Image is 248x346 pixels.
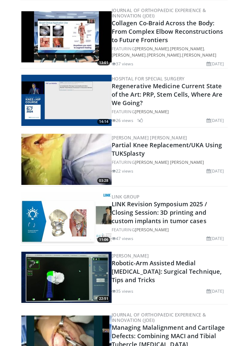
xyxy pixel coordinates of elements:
[170,46,204,51] a: [PERSON_NAME]
[112,117,133,123] li: 26 views
[21,134,112,185] a: 03:28
[206,168,224,174] li: [DATE]
[112,135,187,141] a: [PERSON_NAME] [PERSON_NAME]
[135,46,169,51] a: [PERSON_NAME]
[112,108,227,115] div: FEATURING
[182,52,216,58] a: [PERSON_NAME]
[147,52,181,58] a: [PERSON_NAME]
[112,288,133,294] li: 35 views
[21,252,112,303] img: 4a862d06-089c-4e41-adb4-8bb4b8cc6720.300x170_q85_crop-smart_upscale.jpg
[97,178,110,183] span: 03:28
[112,235,133,242] li: 47 views
[97,237,110,242] span: 11:06
[21,11,112,62] a: 13:01
[21,75,112,126] img: 63c7f4a0-c47f-4637-8a2f-6e781cac80e2.300x170_q85_crop-smart_upscale.jpg
[21,11,112,62] img: 509609b9-097c-4bf7-8d48-56dd4ae611bd.300x170_q85_crop-smart_upscale.jpg
[112,141,222,157] a: Partial Knee Replacement/UKA Using TUKSplasty
[21,193,112,244] img: de4fec30-9828-4cfe-a83a-6d0525159095.300x170_q85_crop-smart_upscale.jpg
[112,7,206,19] a: Journal of Orthopaedic Experience & Innovation (JOEI)
[112,253,149,259] a: [PERSON_NAME]
[112,159,227,165] div: FEATURING
[112,52,146,58] a: [PERSON_NAME]
[112,61,133,67] li: 37 views
[135,109,169,114] a: [PERSON_NAME]
[206,61,224,67] li: [DATE]
[112,200,207,225] a: LINK Revision Symposium 2025 / Closing Session: 3D printing and custom implants in tumor cases
[206,235,224,242] li: [DATE]
[21,75,112,126] a: 14:14
[21,193,112,244] a: 11:06
[137,117,143,123] li: 1
[21,134,112,185] img: 60fd5ffa-f46f-4fa6-9050-036670c458fc.300x170_q85_crop-smart_upscale.jpg
[97,296,110,301] span: 22:51
[206,288,224,294] li: [DATE]
[97,119,110,124] span: 14:14
[112,45,227,58] div: FEATURING , , , ,
[112,76,185,82] a: Hospital for Special Surgery
[112,194,140,200] a: LINK Group
[112,168,133,174] li: 22 views
[97,60,110,65] span: 13:01
[206,117,224,123] li: [DATE]
[112,226,227,233] div: FEATURING
[135,227,169,232] a: [PERSON_NAME]
[112,19,223,44] a: Collagen Co-Braid Across the Body: From Complex Elbow Reconstructions to Future Frontiers
[112,312,206,323] a: Journal of Orthopaedic Experience & Innovation (JOEI)
[112,82,223,107] a: Regenerative Medicine Current State of the Art: PRP, Stem Cells, Where Are We Going?
[135,159,204,165] a: [PERSON_NAME] [PERSON_NAME]
[21,252,112,303] a: 22:51
[112,259,222,284] a: Robotic-Arm Assisted Medial [MEDICAL_DATA]: Surgical Technique, Tips and Tricks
